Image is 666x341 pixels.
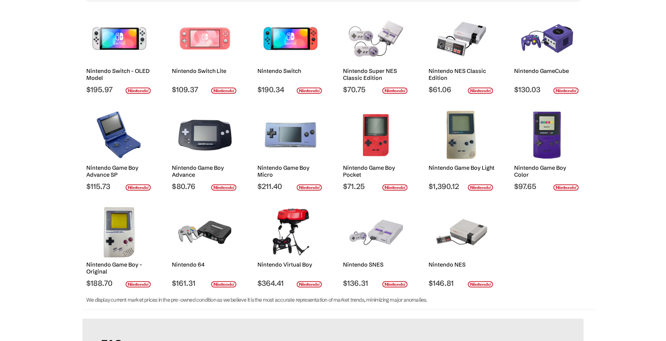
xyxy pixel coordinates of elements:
span: $70.75 [343,85,409,94]
a: Nintendo SNES Nintendo SNES $136.31 nintendo-logo [339,203,412,288]
a: Nintendo Switch (OLED Model) Nintendo Switch - OLED Model $195.97 nintendo-logo [82,10,156,94]
a: Nintendo Game Boy Advance SP Nintendo Game Boy Advance SP $115.73 nintendo-logo [82,106,156,191]
a: Nintendo Switch Lite Nintendo Switch Lite $109.37 nintendo-logo [168,10,241,94]
img: nintendo-logo [125,281,151,288]
img: Nintendo GameCube [520,14,574,64]
span: $161.31 [172,279,238,288]
p: We display current market prices in the pre-owned condition as we believe it is the most accurate... [86,295,567,305]
a: Nintendo Game Boy Light Nintendo Game Boy Light $1,390.12 nintendo-logo [425,106,498,191]
a: Nintendo Switch Nintendo Switch $190.34 nintendo-logo [254,10,327,94]
img: nintendo-logo [125,87,151,94]
h2: Nintendo Game Boy Micro [257,164,323,178]
h2: Nintendo Switch Lite [172,68,238,74]
img: Nintendo Game Boy Color [520,110,574,160]
img: Nintendo Game Boy [92,207,146,257]
a: Nintendo Virtual Boy Nintendo Virtual Boy $364.41 nintendo-logo [254,203,327,288]
img: nintendo-logo [468,87,494,94]
h2: Nintendo Super NES Classic Edition [343,68,409,81]
a: Nintendo Game Boy Nintendo Game Boy - Original $188.70 nintendo-logo [82,203,156,288]
h2: Nintendo Game Boy Light [429,164,494,171]
a: Nintendo GameCube Nintendo GameCube $130.03 nintendo-logo [510,10,584,94]
img: Nintendo 64 [178,207,232,257]
img: Nintendo Virtual Boy [263,207,318,257]
img: nintendo-logo [468,184,494,191]
span: $195.97 [86,85,152,94]
img: Nintendo Switch [263,14,318,64]
span: $1,390.12 [429,182,494,191]
h2: Nintendo Game Boy Color [514,164,580,178]
h2: Nintendo NES [429,261,494,268]
span: $115.73 [86,182,152,191]
h2: Nintendo SNES [343,261,409,268]
h2: Nintendo Virtual Boy [257,261,323,268]
img: Nintendo Switch (OLED Model) [92,14,146,64]
img: nintendo-logo [296,281,323,288]
h2: Nintendo GameCube [514,68,580,74]
img: Nintendo Game Boy Micro [263,110,318,160]
a: Nintendo Game Boy Advance SP Nintendo Game Boy Advance $80.76 nintendo-logo [168,106,241,191]
img: nintendo-logo [211,87,237,94]
img: nintendo-logo [125,184,151,191]
a: Nintendo Game Boy Pocket Nintendo Game Boy Pocket $71.25 nintendo-logo [339,106,412,191]
a: Nintendo Game Boy Color Nintendo Game Boy Color $97.65 nintendo-logo [510,106,584,191]
h2: Nintendo Game Boy Advance [172,164,238,178]
span: $130.03 [514,85,580,94]
a: Nintendo Super NES Classic Edition Nintendo Super NES Classic Edition $70.75 nintendo-logo [339,10,412,94]
h2: Nintendo Switch - OLED Model [86,68,152,81]
span: $190.34 [257,85,323,94]
a: Nintendo 64 Nintendo 64 $161.31 nintendo-logo [168,203,241,288]
img: Nintendo Game Boy Pocket [349,110,403,160]
img: Nintendo Game Boy Light [434,110,489,160]
img: nintendo-logo [382,87,408,94]
a: Nintendo NES Nintendo NES $146.81 nintendo-logo [425,203,498,288]
span: $61.06 [429,85,494,94]
h2: Nintendo 64 [172,261,238,268]
img: nintendo-logo [382,184,408,191]
a: Nintendo Game Boy Micro Nintendo Game Boy Micro $211.40 nintendo-logo [254,106,327,191]
span: $109.37 [172,85,238,94]
img: nintendo-logo [553,184,579,191]
img: nintendo-logo [382,281,408,288]
img: nintendo-logo [553,87,579,94]
img: Nintendo NES Classic Edition [434,14,489,64]
img: Nintendo SNES [349,207,403,257]
img: nintendo-logo [468,281,494,288]
a: Nintendo NES Classic Edition Nintendo NES Classic Edition $61.06 nintendo-logo [425,10,498,94]
span: $136.31 [343,279,409,288]
span: $80.76 [172,182,238,191]
span: $211.40 [257,182,323,191]
span: $146.81 [429,279,494,288]
img: Nintendo NES [434,207,489,257]
img: Nintendo Switch Lite [178,14,232,64]
span: $188.70 [86,279,152,288]
span: $364.41 [257,279,323,288]
img: nintendo-logo [211,184,237,191]
img: Nintendo Game Boy Advance SP [92,110,146,160]
span: $97.65 [514,182,580,191]
h2: Nintendo NES Classic Edition [429,68,494,81]
h2: Nintendo Switch [257,68,323,74]
h2: Nintendo Game Boy Advance SP [86,164,152,178]
img: Nintendo Game Boy Advance SP [178,110,232,160]
h2: Nintendo Game Boy Pocket [343,164,409,178]
img: nintendo-logo [211,281,237,288]
img: nintendo-logo [296,184,323,191]
h2: Nintendo Game Boy - Original [86,261,152,275]
img: nintendo-logo [296,87,323,94]
span: $71.25 [343,182,409,191]
img: Nintendo Super NES Classic Edition [349,14,403,64]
